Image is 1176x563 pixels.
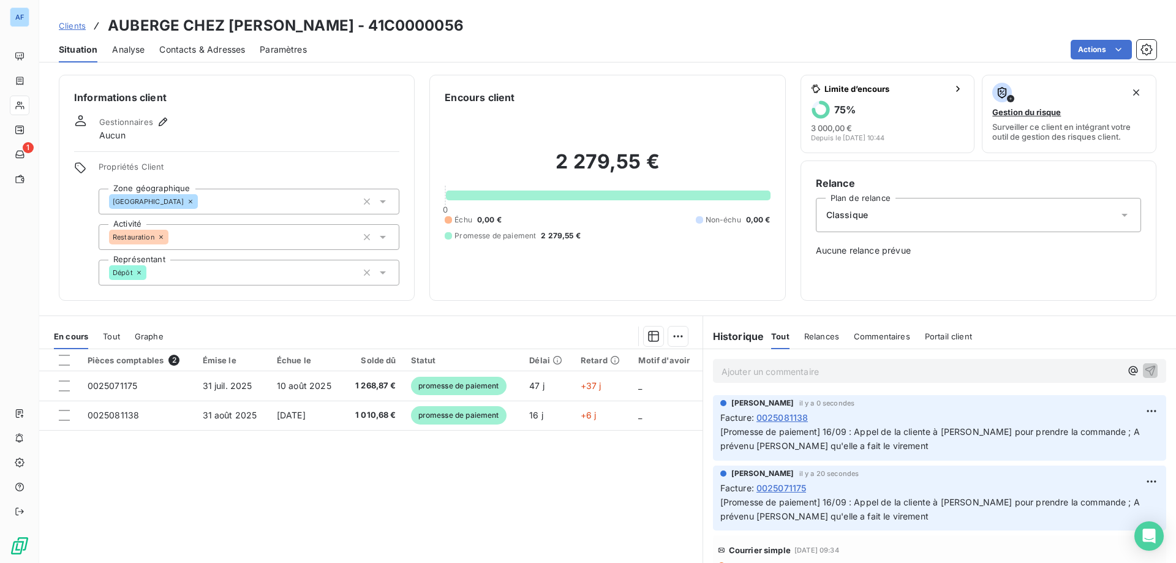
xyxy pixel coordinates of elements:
span: Tout [103,331,120,341]
span: 0,00 € [477,214,502,225]
div: Open Intercom Messenger [1134,521,1164,551]
span: Courrier simple [729,545,791,555]
div: Retard [581,355,624,365]
span: Non-échu [706,214,741,225]
span: 2 [168,355,179,366]
span: Limite d’encours [824,84,949,94]
h6: Historique [703,329,764,344]
span: Dépôt [113,269,133,276]
span: 16 j [529,410,543,420]
span: [PERSON_NAME] [731,468,794,479]
span: Commentaires [854,331,910,341]
span: 0025071175 [88,380,138,391]
div: Motif d'avoir [638,355,695,365]
span: 0,00 € [746,214,771,225]
h6: 75 % [834,104,856,116]
span: [Promesse de paiement] 16/09 : Appel de la cliente à [PERSON_NAME] pour prendre la commande ; A p... [720,426,1142,451]
span: Tout [771,331,790,341]
span: 0025081138 [88,410,140,420]
span: Paramètres [260,43,307,56]
div: Émise le [203,355,262,365]
span: 10 août 2025 [277,380,331,391]
span: _ [638,410,642,420]
h6: Encours client [445,90,514,105]
span: promesse de paiement [411,406,507,425]
span: Promesse de paiement [454,230,536,241]
span: _ [638,380,642,391]
div: Échue le [277,355,336,365]
img: Logo LeanPay [10,536,29,556]
span: Propriétés Client [99,162,399,179]
span: 1 268,87 € [351,380,396,392]
span: Aucune relance prévue [816,244,1141,257]
button: Limite d’encours75%3 000,00 €Depuis le [DATE] 10:44 [801,75,975,153]
span: 0025081138 [756,411,809,424]
span: Gestion du risque [992,107,1061,117]
span: Portail client [925,331,972,341]
span: Relances [804,331,839,341]
h3: AUBERGE CHEZ [PERSON_NAME] - 41C0000056 [108,15,464,37]
span: 2 279,55 € [541,230,581,241]
span: 3 000,00 € [811,123,852,133]
span: Gestionnaires [99,117,153,127]
span: Contacts & Adresses [159,43,245,56]
input: Ajouter une valeur [198,196,208,207]
a: Clients [59,20,86,32]
span: +37 j [581,380,601,391]
span: Surveiller ce client en intégrant votre outil de gestion des risques client. [992,122,1146,142]
div: Pièces comptables [88,355,188,366]
span: Graphe [135,331,164,341]
span: il y a 0 secondes [799,399,855,407]
span: [PERSON_NAME] [731,398,794,409]
div: AF [10,7,29,27]
h6: Relance [816,176,1141,191]
span: Échu [454,214,472,225]
span: 1 010,68 € [351,409,396,421]
button: Gestion du risqueSurveiller ce client en intégrant votre outil de gestion des risques client. [982,75,1156,153]
span: Depuis le [DATE] 10:44 [811,134,884,142]
span: [DATE] [277,410,306,420]
span: +6 j [581,410,597,420]
input: Ajouter une valeur [146,267,156,278]
span: Facture : [720,411,754,424]
span: 47 j [529,380,545,391]
span: il y a 20 secondes [799,470,859,477]
h2: 2 279,55 € [445,149,770,186]
span: Aucun [99,129,126,142]
span: [DATE] 09:34 [794,546,839,554]
span: [GEOGRAPHIC_DATA] [113,198,184,205]
span: 31 août 2025 [203,410,257,420]
button: Actions [1071,40,1132,59]
span: 1 [23,142,34,153]
span: Facture : [720,482,754,494]
span: Restauration [113,233,155,241]
div: Solde dû [351,355,396,365]
div: Statut [411,355,515,365]
span: 31 juil. 2025 [203,380,252,391]
h6: Informations client [74,90,399,105]
span: Clients [59,21,86,31]
span: 0025071175 [756,482,807,494]
span: [Promesse de paiement] 16/09 : Appel de la cliente à [PERSON_NAME] pour prendre la commande ; A p... [720,497,1142,521]
span: Situation [59,43,97,56]
div: Délai [529,355,566,365]
span: 0 [443,205,448,214]
span: promesse de paiement [411,377,507,395]
span: Analyse [112,43,145,56]
input: Ajouter une valeur [168,232,178,243]
span: En cours [54,331,88,341]
span: Classique [826,209,868,221]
